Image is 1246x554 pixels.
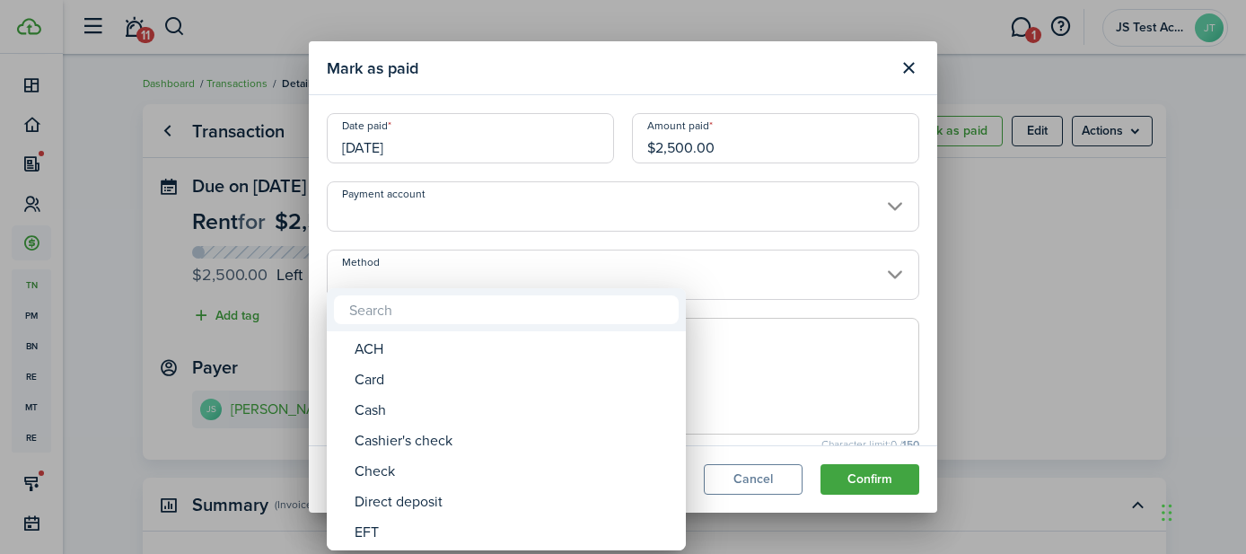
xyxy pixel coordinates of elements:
[334,295,679,324] input: Search
[355,426,672,456] div: Cashier's check
[355,517,672,548] div: EFT
[355,395,672,426] div: Cash
[355,334,672,365] div: ACH
[355,456,672,487] div: Check
[355,365,672,395] div: Card
[355,487,672,517] div: Direct deposit
[327,331,686,550] mbsc-wheel: Method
